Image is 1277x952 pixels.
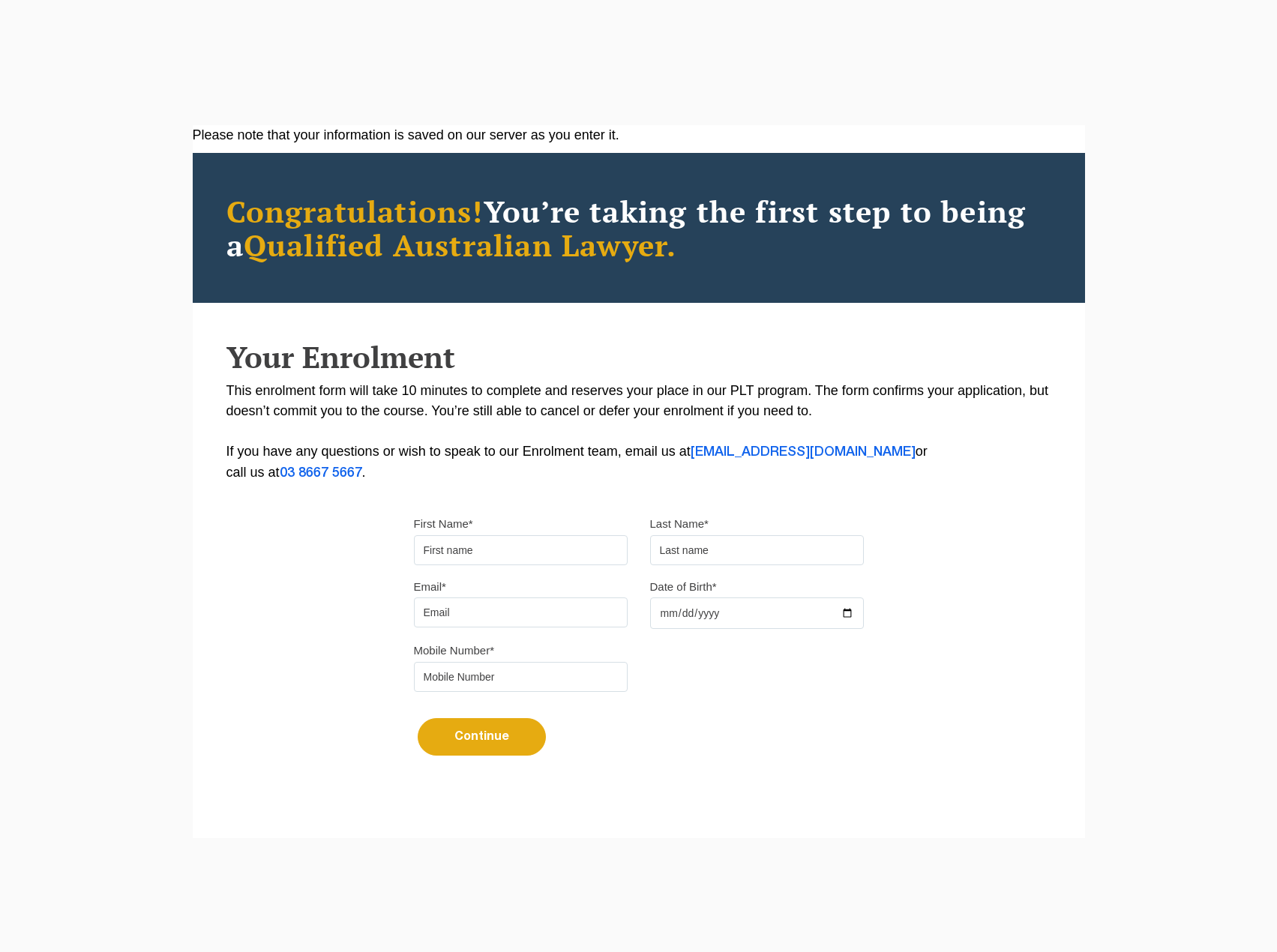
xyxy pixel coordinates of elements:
p: This enrolment form will take 10 minutes to complete and reserves your place in our PLT program. ... [226,381,1051,483]
h2: You’re taking the first step to being a [226,194,1051,262]
label: First Name* [414,516,473,531]
a: 03 8667 5667 [280,467,362,479]
input: Last name [650,535,864,565]
span: Congratulations! [226,191,484,231]
input: First name [414,535,628,565]
div: Please note that your information is saved on our server as you enter it. [193,125,1085,145]
label: Mobile Number* [414,643,495,658]
label: Date of Birth* [650,579,717,594]
button: Continue [418,718,546,756]
a: [EMAIL_ADDRESS][DOMAIN_NAME] [691,446,916,458]
span: Qualified Australian Lawyer. [244,225,677,265]
input: Mobile Number [414,662,628,692]
label: Last Name* [650,516,709,531]
label: Email* [414,579,446,594]
h2: Your Enrolment [226,340,1051,373]
input: Email [414,597,628,627]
